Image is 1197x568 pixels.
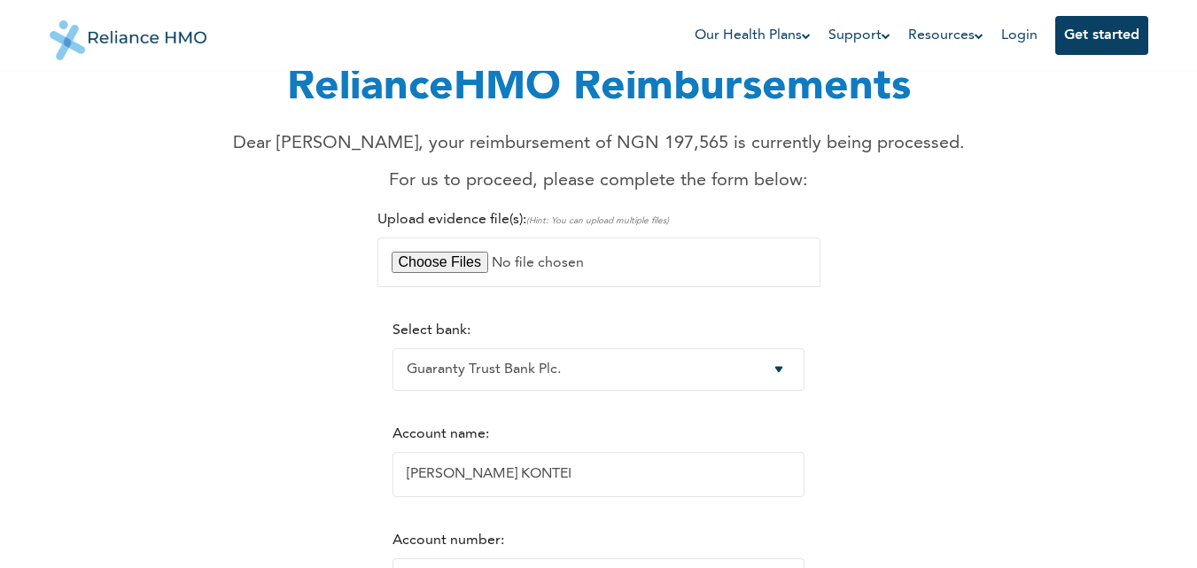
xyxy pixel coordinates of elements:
label: Upload evidence file(s): [377,213,669,227]
p: For us to proceed, please complete the form below: [233,167,965,194]
span: (Hint: You can upload multiple files) [526,216,669,225]
a: Login [1001,28,1038,43]
label: Account name: [393,427,489,441]
label: Account number: [393,533,504,548]
a: Support [828,25,890,46]
label: Select bank: [393,323,470,338]
button: Get started [1055,16,1148,55]
a: Resources [908,25,983,46]
h1: RelianceHMO Reimbursements [233,56,965,120]
a: Our Health Plans [695,25,811,46]
p: Dear [PERSON_NAME], your reimbursement of NGN 197,565 is currently being processed. [233,130,965,157]
img: Reliance HMO's Logo [50,7,207,60]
